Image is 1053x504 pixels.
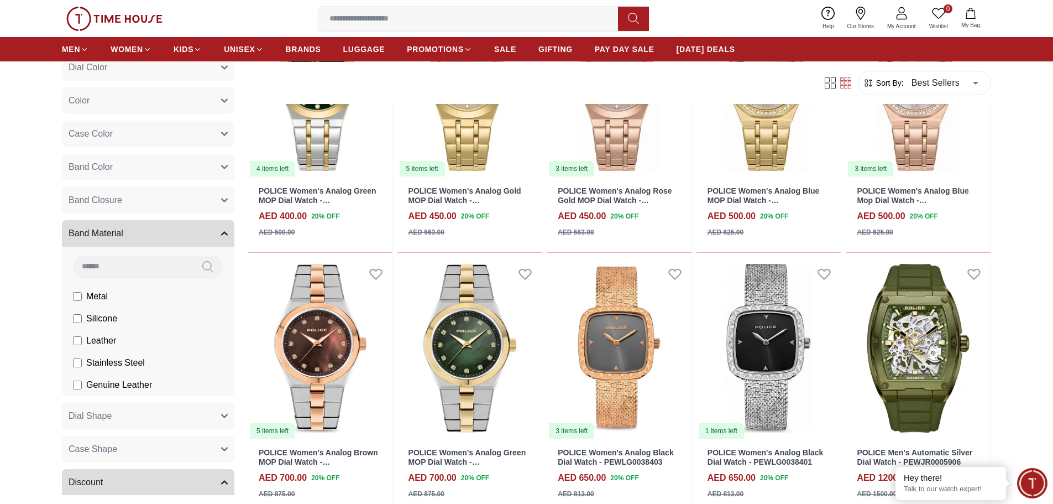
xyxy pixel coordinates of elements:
[408,489,444,499] div: AED 875.00
[857,448,972,466] a: POLICE Men's Automatic Silver Dial Watch - PEWJR0005906
[62,187,234,214] button: Band Closure
[816,4,841,33] a: Help
[73,336,82,345] input: Leather
[708,227,743,237] div: AED 625.00
[857,186,968,214] a: POLICE Women's Analog Blue Mop Dial Watch - PEWLG0075601
[760,473,788,483] span: 20 % OFF
[558,210,606,223] h4: AED 450.00
[69,94,90,107] span: Color
[174,39,202,59] a: KIDS
[343,44,385,55] span: LUGGAGE
[558,489,594,499] div: AED 813.00
[248,257,392,440] a: POLICE Women's Analog Brown MOP Dial Watch - PEWLG00388415 items left
[408,210,457,223] h4: AED 450.00
[69,227,123,240] span: Band Material
[250,423,295,439] div: 5 items left
[343,39,385,59] a: LUGGAGE
[538,39,573,59] a: GIFTING
[224,44,255,55] span: UNISEX
[86,334,116,347] span: Leather
[494,39,516,59] a: SALE
[848,161,893,176] div: 3 items left
[696,257,841,440] img: POLICE Women's Analog Black Dial Watch - PEWLG0038401
[708,448,823,466] a: POLICE Women's Analog Black Dial Watch - PEWLG0038401
[408,448,526,476] a: POLICE Women's Analog Green MOP Dial Watch - PEWLG0038840
[843,22,878,30] span: Our Stores
[461,473,489,483] span: 20 % OFF
[904,472,998,484] div: Hey there!
[696,257,841,440] a: POLICE Women's Analog Black Dial Watch - PEWLG00384011 items left
[883,22,920,30] span: My Account
[595,44,654,55] span: PAY DAY SALE
[904,67,986,98] div: Best Sellers
[259,471,307,485] h4: AED 700.00
[955,6,987,32] button: My Bag
[461,211,489,221] span: 20 % OFF
[86,378,152,392] span: Genuine Leather
[910,211,938,221] span: 20 % OFF
[708,186,819,214] a: POLICE Women's Analog Blue MOP Dial Watch - PEWLG0075602
[408,471,457,485] h4: AED 700.00
[400,161,445,176] div: 5 items left
[62,220,234,247] button: Band Material
[549,423,594,439] div: 3 items left
[494,44,516,55] span: SALE
[73,292,82,301] input: Metal
[857,471,910,485] h4: AED 1200.00
[549,161,594,176] div: 3 items left
[595,39,654,59] a: PAY DAY SALE
[73,314,82,323] input: Silicone
[259,186,376,214] a: POLICE Women's Analog Green MOP Dial Watch - PEWLG0075704
[86,312,117,325] span: Silicone
[69,409,112,423] span: Dial Shape
[73,381,82,389] input: Genuine Leather
[259,448,378,476] a: POLICE Women's Analog Brown MOP Dial Watch - PEWLG0038841
[846,257,991,440] img: POLICE Men's Automatic Silver Dial Watch - PEWJR0005906
[73,358,82,367] input: Stainless Steel
[259,227,295,237] div: AED 500.00
[708,210,756,223] h4: AED 500.00
[863,77,904,89] button: Sort By:
[69,443,117,456] span: Case Shape
[610,211,638,221] span: 20 % OFF
[250,161,295,176] div: 4 items left
[69,127,113,141] span: Case Color
[62,54,234,81] button: Dial Color
[610,473,638,483] span: 20 % OFF
[760,211,788,221] span: 20 % OFF
[407,44,464,55] span: PROMOTIONS
[62,403,234,429] button: Dial Shape
[408,186,521,214] a: POLICE Women's Analog Gold MOP Dial Watch - PEWLG0075702
[248,257,392,440] img: POLICE Women's Analog Brown MOP Dial Watch - PEWLG0038841
[923,4,955,33] a: 0Wishlist
[857,489,897,499] div: AED 1500.00
[408,227,444,237] div: AED 563.00
[944,4,952,13] span: 0
[677,44,735,55] span: [DATE] DEALS
[957,21,984,29] span: My Bag
[558,471,606,485] h4: AED 650.00
[62,39,88,59] a: MEN
[286,39,321,59] a: BRANDS
[86,290,108,303] span: Metal
[69,194,122,207] span: Band Closure
[259,489,295,499] div: AED 875.00
[62,87,234,114] button: Color
[286,44,321,55] span: BRANDS
[547,257,691,440] a: POLICE Women's Analog Black Dial Watch - PEWLG00384033 items left
[857,210,905,223] h4: AED 500.00
[86,356,145,370] span: Stainless Steel
[925,22,952,30] span: Wishlist
[874,77,904,89] span: Sort By:
[69,160,113,174] span: Band Color
[558,448,673,466] a: POLICE Women's Analog Black Dial Watch - PEWLG0038403
[677,39,735,59] a: [DATE] DEALS
[407,39,472,59] a: PROMOTIONS
[538,44,573,55] span: GIFTING
[111,39,151,59] a: WOMEN
[558,227,594,237] div: AED 563.00
[904,485,998,494] p: Talk to our watch expert!
[1017,468,1047,498] div: Chat Widget
[397,257,542,440] img: POLICE Women's Analog Green MOP Dial Watch - PEWLG0038840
